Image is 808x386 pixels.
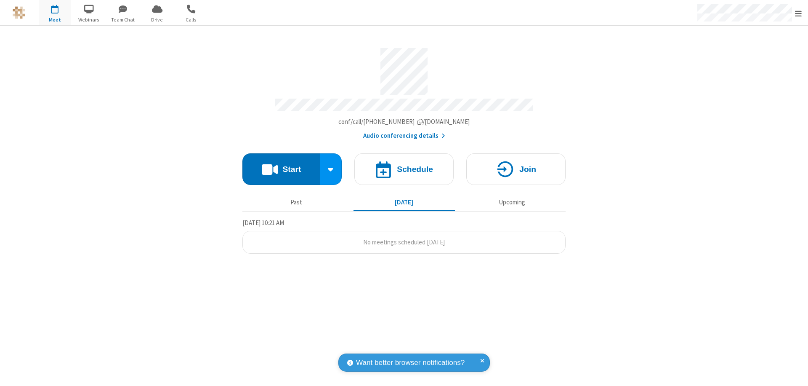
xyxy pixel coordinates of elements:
[787,364,802,380] iframe: Chat
[242,42,566,141] section: Account details
[242,218,566,254] section: Today's Meetings
[363,238,445,246] span: No meetings scheduled [DATE]
[519,165,536,173] h4: Join
[246,194,347,210] button: Past
[338,117,470,127] button: Copy my meeting room linkCopy my meeting room link
[242,219,284,227] span: [DATE] 10:21 AM
[397,165,433,173] h4: Schedule
[461,194,563,210] button: Upcoming
[338,118,470,126] span: Copy my meeting room link
[466,153,566,185] button: Join
[175,16,207,24] span: Calls
[13,6,25,19] img: QA Selenium DO NOT DELETE OR CHANGE
[282,165,301,173] h4: Start
[107,16,139,24] span: Team Chat
[141,16,173,24] span: Drive
[73,16,105,24] span: Webinars
[242,153,320,185] button: Start
[363,131,445,141] button: Audio conferencing details
[356,357,465,368] span: Want better browser notifications?
[353,194,455,210] button: [DATE]
[320,153,342,185] div: Start conference options
[39,16,71,24] span: Meet
[354,153,454,185] button: Schedule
